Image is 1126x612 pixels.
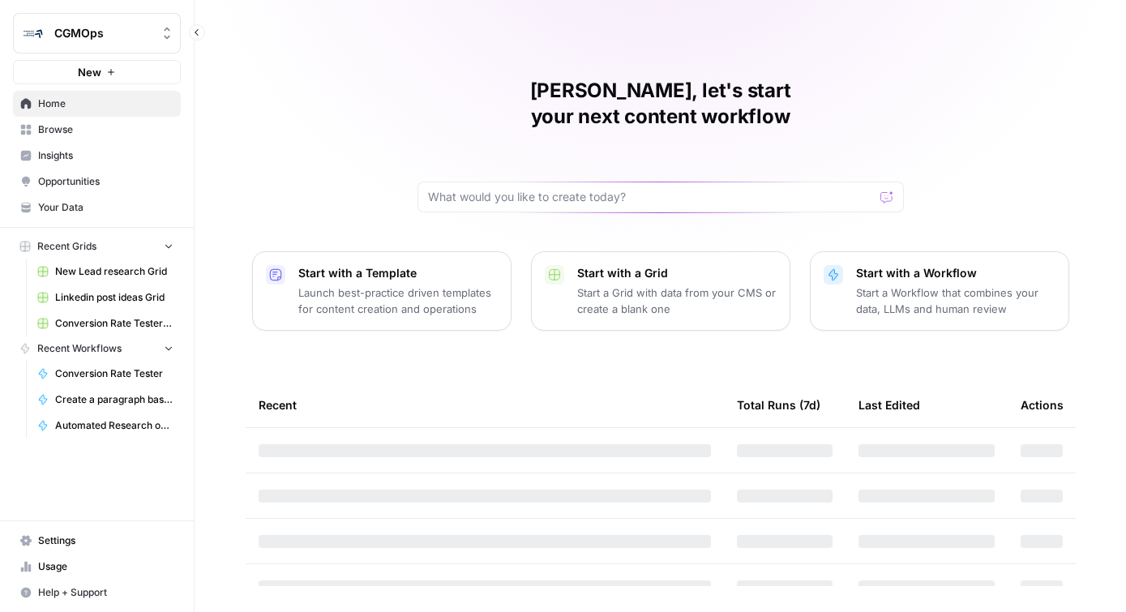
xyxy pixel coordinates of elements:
[78,64,101,80] span: New
[30,387,181,413] a: Create a paragraph based on most relevant case study
[13,336,181,361] button: Recent Workflows
[55,418,173,433] span: Automated Research on new leads
[13,60,181,84] button: New
[30,310,181,336] a: Conversion Rate Tester Grid
[13,528,181,554] a: Settings
[252,251,512,331] button: Start with a TemplateLaunch best-practice driven templates for content creation and operations
[417,78,904,130] h1: [PERSON_NAME], let's start your next content workflow
[13,169,181,195] a: Opportunities
[55,392,173,407] span: Create a paragraph based on most relevant case study
[428,189,874,205] input: What would you like to create today?
[38,559,173,574] span: Usage
[30,361,181,387] a: Conversion Rate Tester
[30,259,181,285] a: New Lead research Grid
[577,265,777,281] p: Start with a Grid
[259,383,711,427] div: Recent
[38,174,173,189] span: Opportunities
[531,251,790,331] button: Start with a GridStart a Grid with data from your CMS or create a blank one
[13,117,181,143] a: Browse
[30,413,181,439] a: Automated Research on new leads
[38,533,173,548] span: Settings
[30,285,181,310] a: Linkedin post ideas Grid
[37,239,96,254] span: Recent Grids
[37,341,122,356] span: Recent Workflows
[38,122,173,137] span: Browse
[856,285,1055,317] p: Start a Workflow that combines your data, LLMs and human review
[38,148,173,163] span: Insights
[55,290,173,305] span: Linkedin post ideas Grid
[55,366,173,381] span: Conversion Rate Tester
[298,265,498,281] p: Start with a Template
[856,265,1055,281] p: Start with a Workflow
[13,234,181,259] button: Recent Grids
[55,264,173,279] span: New Lead research Grid
[13,195,181,220] a: Your Data
[13,91,181,117] a: Home
[54,25,152,41] span: CGMOps
[38,200,173,215] span: Your Data
[13,143,181,169] a: Insights
[13,554,181,580] a: Usage
[298,285,498,317] p: Launch best-practice driven templates for content creation and operations
[858,383,920,427] div: Last Edited
[13,580,181,606] button: Help + Support
[737,383,820,427] div: Total Runs (7d)
[577,285,777,317] p: Start a Grid with data from your CMS or create a blank one
[1021,383,1064,427] div: Actions
[19,19,48,48] img: CGMOps Logo
[38,96,173,111] span: Home
[38,585,173,600] span: Help + Support
[55,316,173,331] span: Conversion Rate Tester Grid
[810,251,1069,331] button: Start with a WorkflowStart a Workflow that combines your data, LLMs and human review
[13,13,181,53] button: Workspace: CGMOps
